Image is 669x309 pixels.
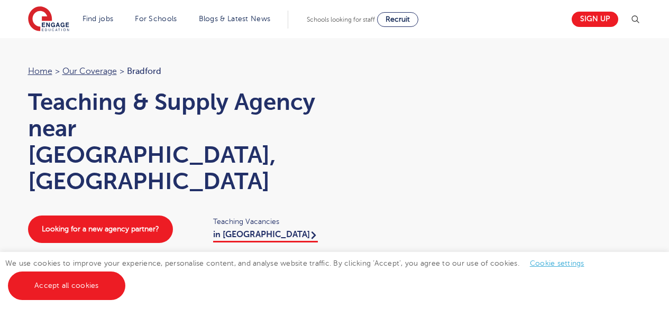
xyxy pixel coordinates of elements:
[530,259,584,267] a: Cookie settings
[135,15,177,23] a: For Schools
[83,15,114,23] a: Find jobs
[28,216,173,243] a: Looking for a new agency partner?
[572,12,618,27] a: Sign up
[28,89,324,194] h1: Teaching & Supply Agency near [GEOGRAPHIC_DATA], [GEOGRAPHIC_DATA]
[28,64,324,78] nav: breadcrumb
[62,67,117,76] a: Our coverage
[386,15,410,23] span: Recruit
[28,67,52,76] a: Home
[213,216,324,228] span: Teaching Vacancies
[55,67,60,76] span: >
[127,67,161,76] span: Bradford
[28,6,69,33] img: Engage Education
[8,271,125,300] a: Accept all cookies
[377,12,418,27] a: Recruit
[199,15,271,23] a: Blogs & Latest News
[307,16,375,23] span: Schools looking for staff
[120,67,124,76] span: >
[213,230,318,242] a: in [GEOGRAPHIC_DATA]
[5,259,595,289] span: We use cookies to improve your experience, personalise content, and analyse website traffic. By c...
